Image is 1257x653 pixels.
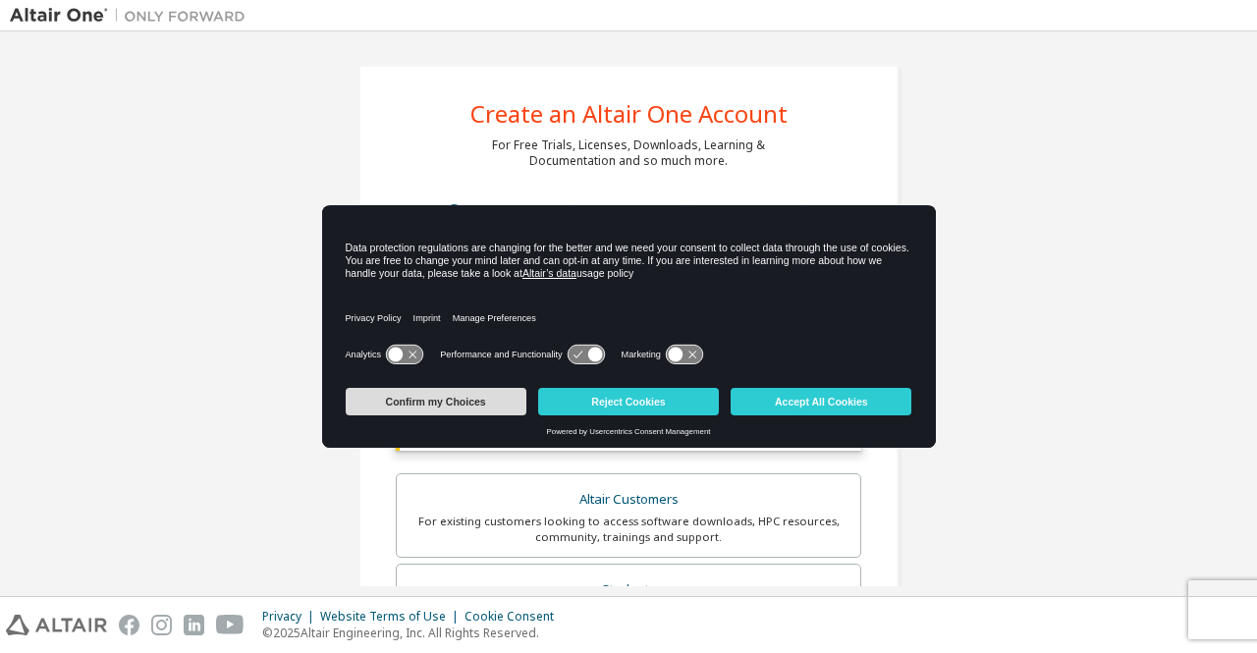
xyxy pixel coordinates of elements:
[10,6,255,26] img: Altair One
[151,615,172,635] img: instagram.svg
[320,609,465,625] div: Website Terms of Use
[119,615,139,635] img: facebook.svg
[470,102,788,126] div: Create an Altair One Account
[492,137,765,169] div: For Free Trials, Licenses, Downloads, Learning & Documentation and so much more.
[409,576,848,604] div: Students
[409,486,848,514] div: Altair Customers
[409,514,848,545] div: For existing customers looking to access software downloads, HPC resources, community, trainings ...
[184,615,204,635] img: linkedin.svg
[262,625,566,641] p: © 2025 Altair Engineering, Inc. All Rights Reserved.
[262,609,320,625] div: Privacy
[6,615,107,635] img: altair_logo.svg
[465,609,566,625] div: Cookie Consent
[216,615,245,635] img: youtube.svg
